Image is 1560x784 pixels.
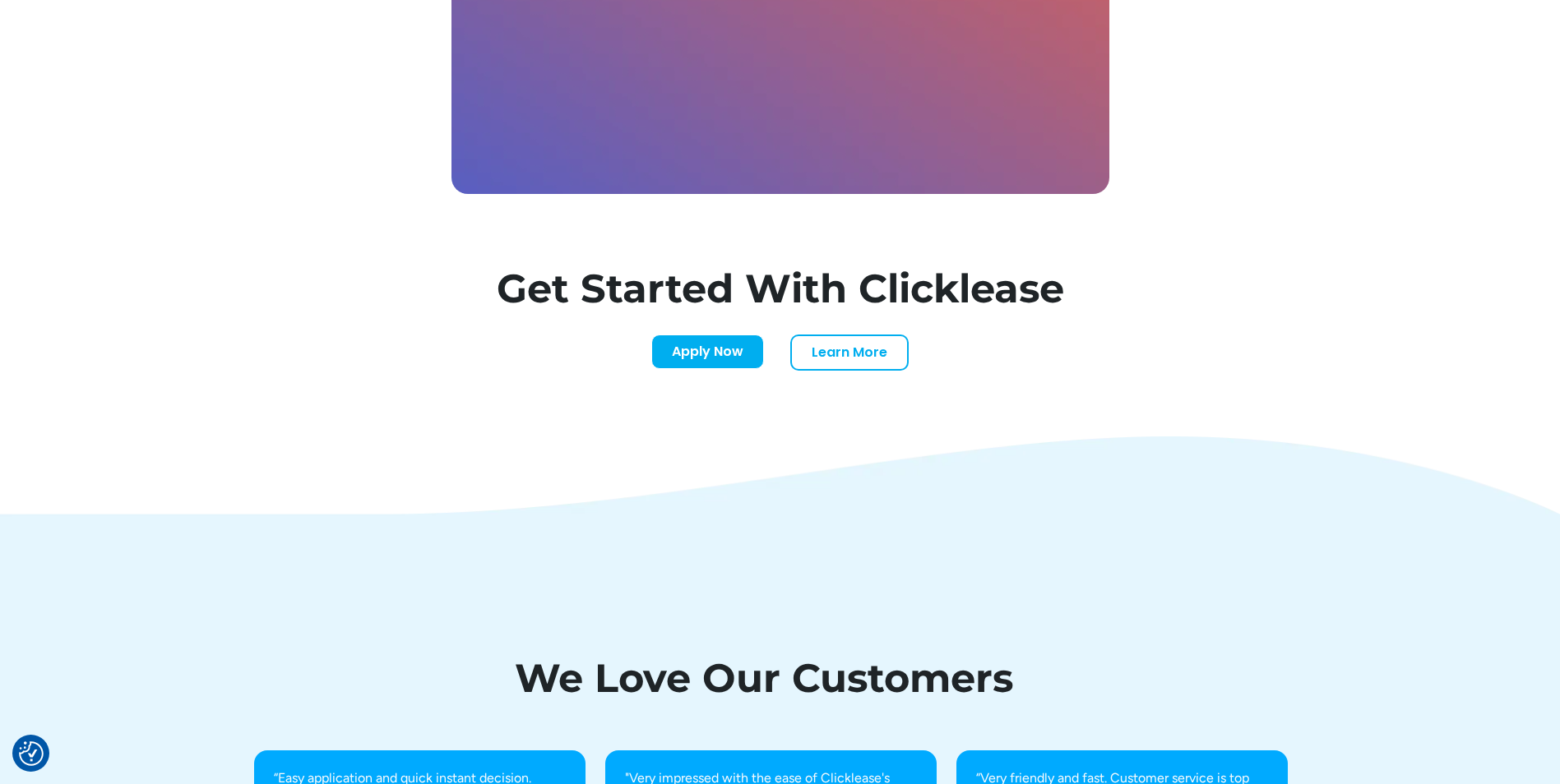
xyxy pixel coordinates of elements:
button: Consent Preferences [19,741,44,766]
a: Learn More [790,334,909,371]
img: Revisit consent button [19,741,44,766]
h1: We Love Our Customers [254,658,1274,698]
h1: Get Started With Clicklease [465,269,1096,308]
a: Apply Now [651,334,764,369]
